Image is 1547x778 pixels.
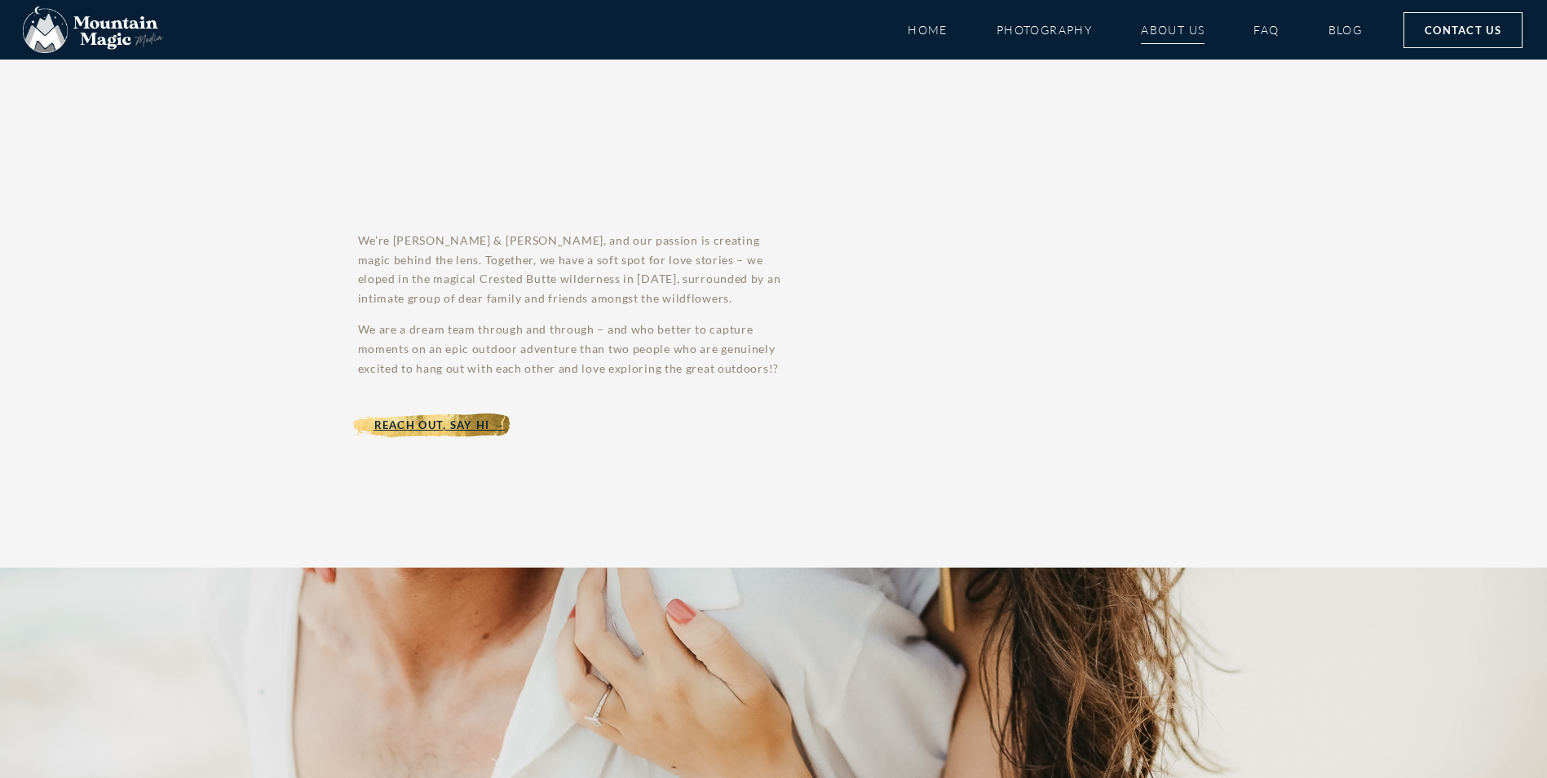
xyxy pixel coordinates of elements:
a: FAQ [1253,15,1279,44]
nav: Menu [908,15,1363,44]
a: Home [908,15,948,44]
a: Photography [997,15,1092,44]
a: Blog [1328,15,1363,44]
a: Reach Out, Say Hi → [350,406,506,444]
p: We’re [PERSON_NAME] & [PERSON_NAME], and our passion is creating magic behind the lens. Together,... [358,231,782,308]
span: Contact Us [1425,21,1501,39]
p: We are a dream team through and through – and who better to capture moments on an epic outdoor ad... [358,320,782,378]
img: Mountain Magic Media photography logo Crested Butte Photographer [23,7,163,54]
a: Contact Us [1403,12,1523,48]
a: About Us [1141,15,1204,44]
span: Reach Out, Say Hi → [374,416,506,434]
